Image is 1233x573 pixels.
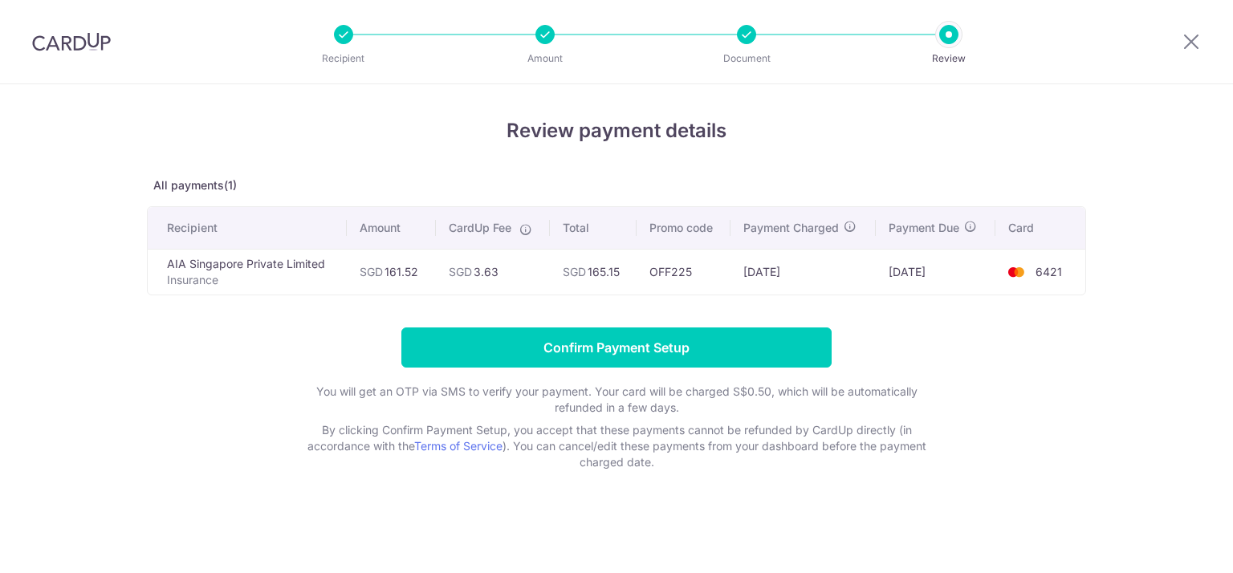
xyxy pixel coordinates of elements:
td: 161.52 [347,249,435,295]
a: Terms of Service [414,439,503,453]
iframe: Opens a widget where you can find more information [1130,525,1217,565]
img: <span class="translation_missing" title="translation missing: en.account_steps.new_confirm_form.b... [1000,262,1032,282]
span: SGD [360,265,383,278]
span: Payment Due [889,220,959,236]
input: Confirm Payment Setup [401,327,832,368]
img: CardUp [32,32,111,51]
th: Recipient [148,207,347,249]
td: 165.15 [550,249,637,295]
span: SGD [449,265,472,278]
td: AIA Singapore Private Limited [148,249,347,295]
p: All payments(1) [147,177,1086,193]
p: Amount [486,51,604,67]
th: Card [995,207,1085,249]
span: Payment Charged [743,220,839,236]
span: SGD [563,265,586,278]
span: 6421 [1036,265,1062,278]
td: [DATE] [730,249,876,295]
p: Review [889,51,1008,67]
p: Recipient [284,51,403,67]
th: Amount [347,207,435,249]
td: OFF225 [637,249,730,295]
p: You will get an OTP via SMS to verify your payment. Your card will be charged S$0.50, which will ... [295,384,938,416]
p: By clicking Confirm Payment Setup, you accept that these payments cannot be refunded by CardUp di... [295,422,938,470]
span: CardUp Fee [449,220,511,236]
p: Insurance [167,272,334,288]
p: Document [687,51,806,67]
th: Total [550,207,637,249]
td: [DATE] [876,249,995,295]
h4: Review payment details [147,116,1086,145]
th: Promo code [637,207,730,249]
td: 3.63 [436,249,551,295]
